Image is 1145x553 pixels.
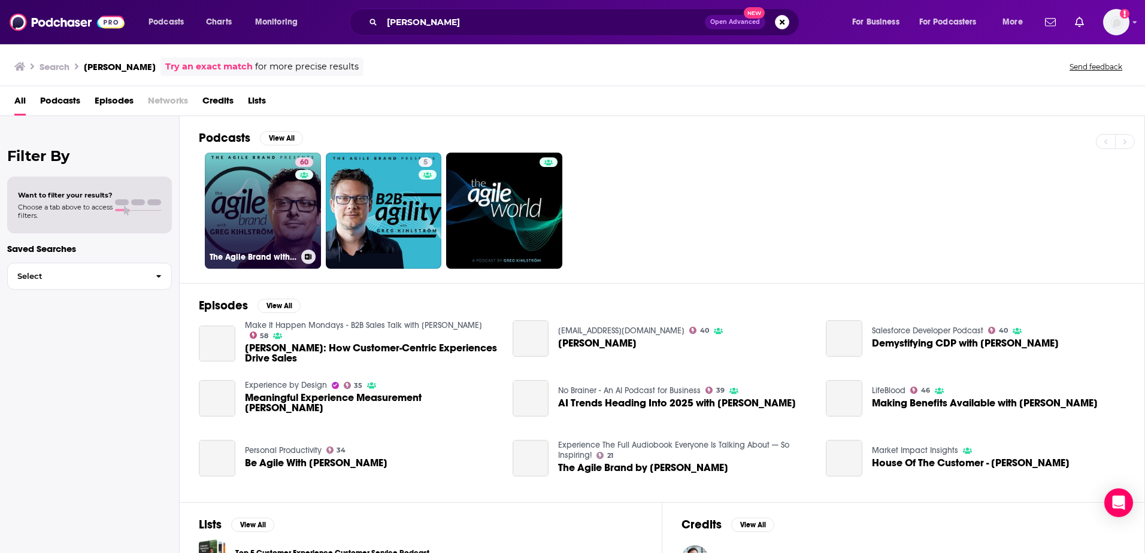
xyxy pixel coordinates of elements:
[7,147,172,165] h2: Filter By
[245,343,498,363] span: [PERSON_NAME]: How Customer-Centric Experiences Drive Sales
[919,14,977,31] span: For Podcasters
[681,517,722,532] h2: Credits
[337,448,346,453] span: 34
[558,338,637,348] a: Greg Kihlstrom
[1103,9,1129,35] button: Show profile menu
[1070,12,1089,32] a: Show notifications dropdown
[1104,488,1133,517] div: Open Intercom Messenger
[40,91,80,116] a: Podcasts
[199,326,235,362] a: Greg Kihlstrom: How Customer-Centric Experiences Drive Sales
[558,385,701,396] a: No Brainer - An AI Podcast for Business
[199,440,235,476] a: Be Agile With Greg Kihlström
[10,11,125,34] img: Podchaser - Follow, Share and Rate Podcasts
[210,252,296,262] h3: The Agile Brand with [PERSON_NAME]®: Expert Mode Marketing Technology, AI, & CX
[921,388,930,393] span: 46
[206,14,232,31] span: Charts
[245,458,387,468] span: Be Agile With [PERSON_NAME]
[844,13,914,32] button: open menu
[18,203,113,220] span: Choose a tab above to access filters.
[607,453,613,458] span: 21
[1040,12,1061,32] a: Show notifications dropdown
[7,243,172,254] p: Saved Searches
[14,91,26,116] a: All
[689,327,709,334] a: 40
[423,157,428,169] span: 5
[382,13,705,32] input: Search podcasts, credits, & more...
[852,14,899,31] span: For Business
[826,440,862,476] a: House Of The Customer - Greg Kihlstrom
[248,91,266,116] a: Lists
[8,272,146,280] span: Select
[258,299,301,313] button: View All
[202,91,234,116] a: Credits
[1002,14,1023,31] span: More
[911,13,994,32] button: open menu
[872,398,1098,408] span: Making Benefits Available with [PERSON_NAME]
[872,398,1098,408] a: Making Benefits Available with Greg Kihlstrom
[18,191,113,199] span: Want to filter your results?
[716,388,725,393] span: 39
[994,13,1038,32] button: open menu
[247,13,313,32] button: open menu
[558,398,796,408] a: AI Trends Heading Into 2025 with Greg Kihlstrom
[84,61,156,72] h3: [PERSON_NAME]
[255,14,298,31] span: Monitoring
[1120,9,1129,19] svg: Add a profile image
[354,383,362,388] span: 35
[199,517,274,532] a: ListsView All
[149,14,184,31] span: Podcasts
[872,458,1070,468] span: House Of The Customer - [PERSON_NAME]
[326,446,346,454] a: 34
[1103,9,1129,35] img: User Profile
[344,382,363,389] a: 35
[40,61,69,72] h3: Search
[95,91,134,116] a: Episodes
[700,328,709,333] span: 40
[140,13,199,32] button: open menu
[326,153,442,269] a: 5
[681,517,774,532] a: CreditsView All
[596,452,613,459] a: 21
[165,60,253,74] a: Try an exact match
[872,385,905,396] a: LifeBlood
[826,380,862,417] a: Making Benefits Available with Greg Kihlstrom
[300,157,308,169] span: 60
[705,15,765,29] button: Open AdvancedNew
[513,320,549,357] a: Greg Kihlstrom
[419,157,432,167] a: 5
[199,298,301,313] a: EpisodesView All
[361,8,811,36] div: Search podcasts, credits, & more...
[205,153,321,269] a: 60The Agile Brand with [PERSON_NAME]®: Expert Mode Marketing Technology, AI, & CX
[199,130,250,145] h2: Podcasts
[245,393,498,413] a: Meaningful Experience Measurement Greg Kihlstrom
[148,91,188,116] span: Networks
[558,463,728,473] span: The Agile Brand by [PERSON_NAME]
[245,445,322,455] a: Personal Productivity
[744,7,765,19] span: New
[1103,9,1129,35] span: Logged in as Shift_2
[255,60,359,74] span: for more precise results
[872,458,1070,468] a: House Of The Customer - Greg Kihlstrom
[558,463,728,473] a: The Agile Brand by Greg Kihlström
[199,298,248,313] h2: Episodes
[513,440,549,476] a: The Agile Brand by Greg Kihlström
[7,263,172,290] button: Select
[988,327,1008,334] a: 40
[245,320,482,330] a: Make It Happen Mondays - B2B Sales Talk with John Barrows
[710,19,760,25] span: Open Advanced
[558,398,796,408] span: AI Trends Heading Into 2025 with [PERSON_NAME]
[705,387,725,394] a: 39
[198,13,239,32] a: Charts
[731,518,774,532] button: View All
[199,380,235,417] a: Meaningful Experience Measurement Greg Kihlstrom
[872,338,1059,348] span: Demystifying CDP with [PERSON_NAME]
[295,157,313,167] a: 60
[231,518,274,532] button: View All
[260,131,303,145] button: View All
